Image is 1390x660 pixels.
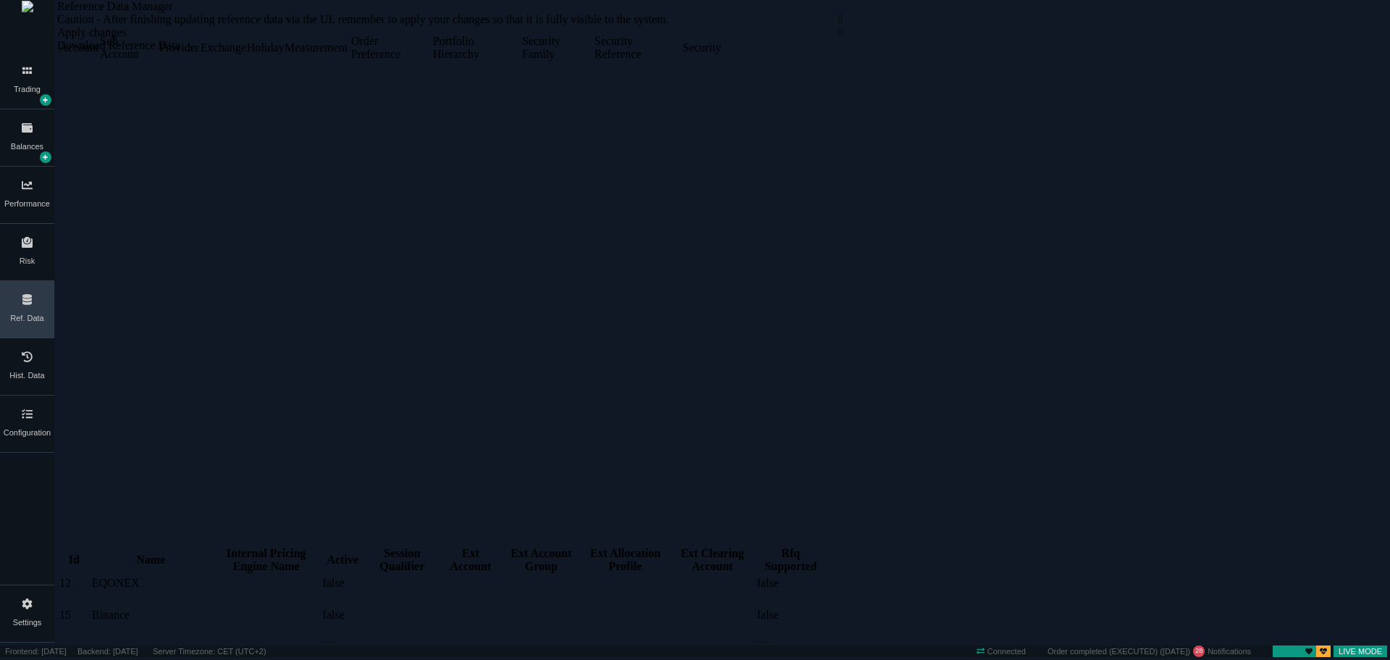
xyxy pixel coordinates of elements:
[20,255,35,267] div: Risk
[2,554,32,567] div: Id
[699,547,767,573] div: Rfq Supported
[1163,647,1188,656] span: 15/09/2025 21:07:28
[11,141,43,153] div: Balances
[699,575,768,591] td: false
[384,547,442,573] div: Ext Account
[14,83,41,96] div: Trading
[156,547,263,573] div: Internal Pricing Engine Name
[1042,644,1256,659] div: Notifications
[1048,647,1158,656] span: Order completed (EXECUTED)
[1334,644,1387,659] span: LIVE MODE
[445,547,523,573] div: Ext Account Group
[265,575,307,591] td: false
[781,26,1301,39] div: 
[1,575,33,591] td: 12
[35,554,153,567] div: Name
[613,547,696,573] div: Ext Clearing Account
[265,607,307,623] td: false
[10,312,43,325] div: Ref. Data
[1195,646,1202,656] span: 28
[4,198,50,210] div: Performance
[13,617,42,629] div: Settings
[308,547,382,573] div: Session Qualifier
[34,607,153,623] td: Binance
[9,369,44,382] div: Hist. Data
[22,1,33,51] img: wyden_logomark.svg
[526,547,611,573] div: Ext Allocation Profile
[1,607,33,623] td: 15
[1158,647,1190,656] span: ( )
[4,427,51,439] div: Configuration
[781,26,785,38] span: 
[699,607,768,623] td: false
[34,575,153,591] td: EQONEX
[266,554,306,567] div: Active
[972,644,1031,659] span: Connected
